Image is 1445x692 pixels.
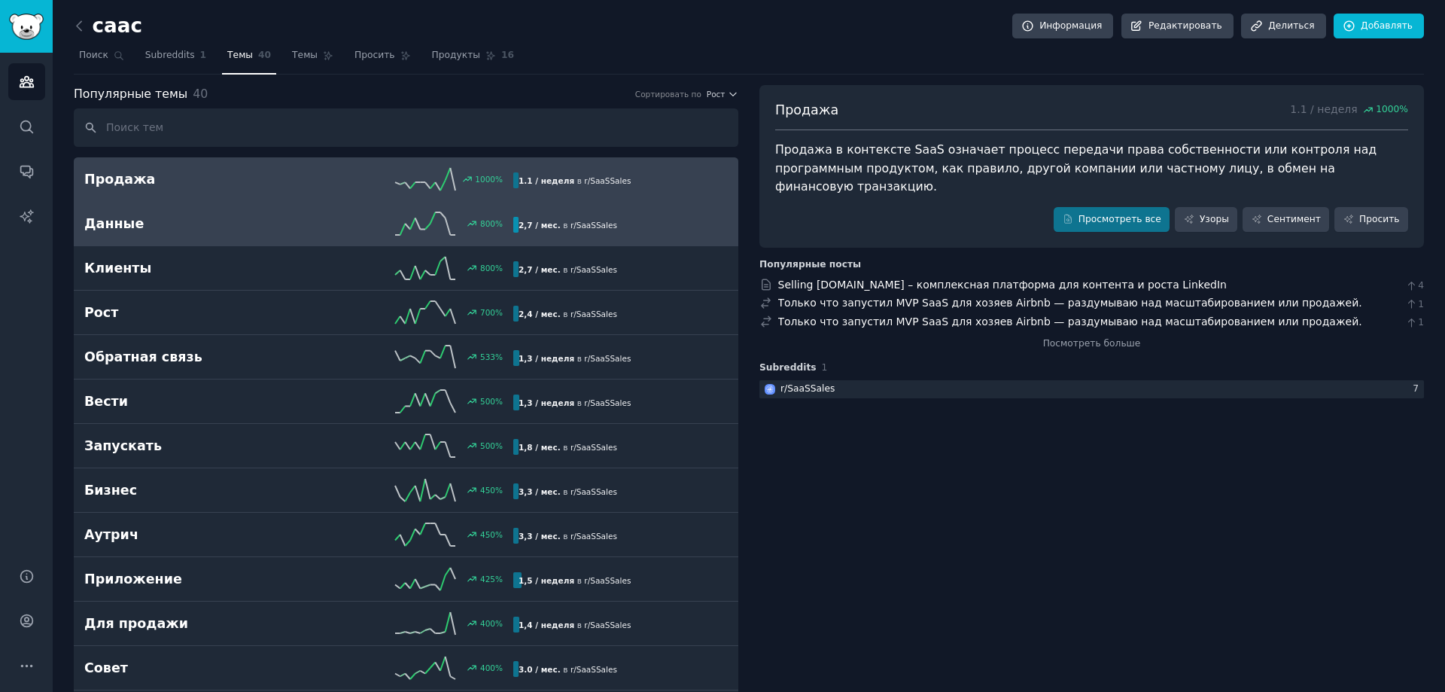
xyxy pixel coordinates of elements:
[563,443,567,452] font: в
[292,50,318,60] font: Темы
[287,44,339,75] a: Темы
[1267,214,1321,224] font: Сентимент
[576,487,617,496] font: SaaSSales
[84,349,202,364] font: Обратная связь
[480,264,495,273] font: 800
[480,397,495,406] font: 500
[1399,104,1408,114] font: %
[480,308,495,317] font: 700
[759,362,817,373] font: Subreddits
[84,172,155,187] font: Продажа
[480,575,495,584] font: 425
[1290,103,1357,115] font: 1.1 / неделя
[570,221,576,230] font: r/
[79,50,108,60] font: Поиск
[563,309,567,319] font: в
[480,530,495,539] font: 450
[519,309,561,319] font: 2,4 / мес.
[480,441,495,450] font: 500
[227,50,253,60] font: Темы
[74,87,187,101] font: Популярные темы
[778,279,1227,291] font: Selling [DOMAIN_NAME] – комплексная платформа для контента и роста LinkedIn
[74,202,738,246] a: Данные800%2,7 / мес.в r/SaaSSales
[74,646,738,690] a: Совет400%3.0 / мес.в r/SaaSSales
[1148,20,1222,31] font: Редактировать
[576,265,617,274] font: SaaSSales
[74,468,738,513] a: Бизнес450%3,3 / мес.в r/SaaSSales
[84,660,128,675] font: Совет
[563,265,567,274] font: в
[1413,383,1419,394] font: 7
[1268,20,1314,31] font: Делиться
[1175,207,1237,233] a: Узоры
[570,265,576,274] font: r/
[1241,14,1325,39] a: Делиться
[584,176,590,185] font: r/
[780,383,787,394] font: r/
[258,50,271,60] font: 40
[570,665,576,674] font: r/
[140,44,211,75] a: Subreddits1
[1054,207,1170,233] a: Просмотреть все
[9,14,44,40] img: Логотип GummySearch
[475,175,495,184] font: 1000
[74,44,129,75] a: Поиск
[74,380,738,424] a: Вести500%1,3 / неделяв r/SaaSSales
[495,486,503,495] font: %
[480,486,495,495] font: 450
[1012,14,1113,39] a: Информация
[1200,214,1229,224] font: Узоры
[570,487,576,496] font: r/
[74,424,738,468] a: Запускать500%1,8 / мес.в r/SaaSSales
[577,620,582,630] font: в
[590,398,631,407] font: SaaSSales
[519,665,561,674] font: 3.0 / мес.
[84,261,151,276] font: Клиенты
[222,44,276,75] a: Темы40
[707,89,738,99] button: Рост
[1043,338,1141,349] font: Посмотреть больше
[74,557,738,602] a: Приложение425%1,5 / неделяв r/SaaSSales
[200,50,207,60] font: 1
[519,487,561,496] font: 3,3 / мес.
[584,354,590,363] font: r/
[1418,317,1424,328] font: 1
[563,221,567,230] font: в
[84,305,118,320] font: Рост
[590,620,631,630] font: SaaSSales
[822,362,828,373] font: 1
[570,443,576,452] font: r/
[590,354,631,363] font: SaaSSales
[84,394,128,409] font: Вести
[1418,299,1424,309] font: 1
[495,575,503,584] font: %
[577,576,582,585] font: в
[1361,20,1413,31] font: Добавлять
[432,50,480,60] font: Продукты
[584,398,590,407] font: r/
[74,602,738,646] a: Для продажи400%1,4 / неделяв r/SaaSSales
[84,483,137,498] font: Бизнес
[74,513,738,557] a: Аутрич450%3,3 / мес.в r/SaaSSales
[1376,104,1399,114] font: 1000
[84,438,162,453] font: Запускать
[495,175,503,184] font: %
[519,443,561,452] font: 1,8 / мес.
[1039,20,1102,31] font: Информация
[576,665,617,674] font: SaaSSales
[84,216,144,231] font: Данные
[495,663,503,672] font: %
[1043,337,1141,351] a: Посмотреть больше
[495,219,503,228] font: %
[84,616,188,631] font: Для продажи
[480,219,495,228] font: 800
[1243,207,1329,233] a: Сентимент
[495,264,503,273] font: %
[74,108,738,147] input: Поиск тем
[354,50,395,60] font: Просить
[480,619,495,628] font: 400
[495,441,503,450] font: %
[778,297,1362,309] a: Только что запустил MVP SaaS для хозяев Airbnb — раздумываю над масштабированием или продажей.
[427,44,519,75] a: Продукты16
